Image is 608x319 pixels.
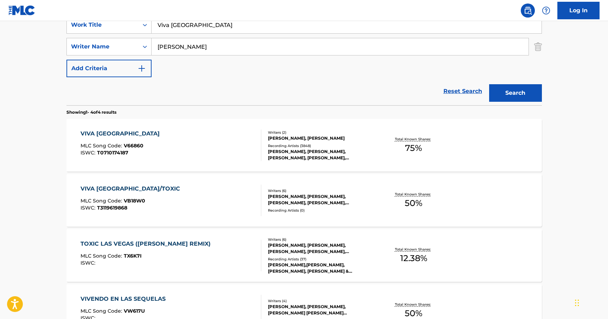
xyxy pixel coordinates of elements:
p: Total Known Shares: [395,247,433,252]
div: Recording Artists ( 37 ) [268,257,374,262]
span: VB18W0 [124,198,145,204]
span: T0710174187 [97,149,128,156]
a: Log In [557,2,600,19]
div: Work Title [71,21,134,29]
span: 50 % [405,197,422,210]
div: [PERSON_NAME], [PERSON_NAME], [PERSON_NAME] [PERSON_NAME] [PERSON_NAME] [268,304,374,316]
img: MLC Logo [8,5,36,15]
img: search [524,6,532,15]
img: 9d2ae6d4665cec9f34b9.svg [137,64,146,73]
a: Public Search [521,4,535,18]
span: V66860 [124,142,143,149]
div: VIVENDO EN LAS SEQUELAS [81,295,169,303]
div: [PERSON_NAME], [PERSON_NAME], [PERSON_NAME], [PERSON_NAME], [PERSON_NAME], [PERSON_NAME] [PERSON_... [268,242,374,255]
span: TX6K7I [124,253,142,259]
p: Showing 1 - 4 of 4 results [66,109,116,115]
div: Drag [575,292,579,313]
span: ISWC : [81,205,97,211]
span: MLC Song Code : [81,253,124,259]
span: ISWC : [81,260,97,266]
span: 75 % [405,142,422,154]
span: MLC Song Code : [81,142,124,149]
div: Writer Name [71,42,134,51]
div: Writers ( 6 ) [268,188,374,193]
a: VIVA [GEOGRAPHIC_DATA]/TOXICMLC Song Code:VB18W0ISWC:T3119619868Writers (6)[PERSON_NAME], [PERSON... [66,174,542,227]
span: VW617U [124,308,145,314]
div: [PERSON_NAME], [PERSON_NAME], [PERSON_NAME], [PERSON_NAME], [PERSON_NAME] [PERSON_NAME], [PERSON_... [268,193,374,206]
div: Help [539,4,553,18]
button: Search [489,84,542,102]
div: Recording Artists ( 0 ) [268,208,374,213]
a: VIVA [GEOGRAPHIC_DATA]MLC Song Code:V66860ISWC:T0710174187Writers (2)[PERSON_NAME], [PERSON_NAME]... [66,119,542,172]
a: Reset Search [440,84,486,99]
div: Writers ( 6 ) [268,237,374,242]
p: Total Known Shares: [395,302,433,307]
a: TOXIC LAS VEGAS ([PERSON_NAME] REMIX)MLC Song Code:TX6K7IISWC:Writers (6)[PERSON_NAME], [PERSON_N... [66,229,542,282]
span: 12.38 % [400,252,427,265]
div: [PERSON_NAME], [PERSON_NAME] [268,135,374,141]
div: Writers ( 2 ) [268,130,374,135]
div: VIVA [GEOGRAPHIC_DATA] [81,129,163,138]
div: Writers ( 4 ) [268,298,374,304]
div: [PERSON_NAME], [PERSON_NAME], [PERSON_NAME], [PERSON_NAME], [PERSON_NAME], [PERSON_NAME], [PERSON... [268,148,374,161]
img: help [542,6,550,15]
button: Add Criteria [66,60,152,77]
div: Recording Artists ( 3848 ) [268,143,374,148]
iframe: Chat Widget [573,285,608,319]
span: MLC Song Code : [81,308,124,314]
div: [PERSON_NAME],[PERSON_NAME],[PERSON_NAME], [PERSON_NAME] & [PERSON_NAME], [PERSON_NAME], [PERSON_... [268,262,374,274]
form: Search Form [66,16,542,105]
p: Total Known Shares: [395,192,433,197]
span: T3119619868 [97,205,127,211]
div: VIVA [GEOGRAPHIC_DATA]/TOXIC [81,185,184,193]
span: ISWC : [81,149,97,156]
div: TOXIC LAS VEGAS ([PERSON_NAME] REMIX) [81,240,214,248]
p: Total Known Shares: [395,137,433,142]
img: Delete Criterion [534,38,542,55]
span: MLC Song Code : [81,198,124,204]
